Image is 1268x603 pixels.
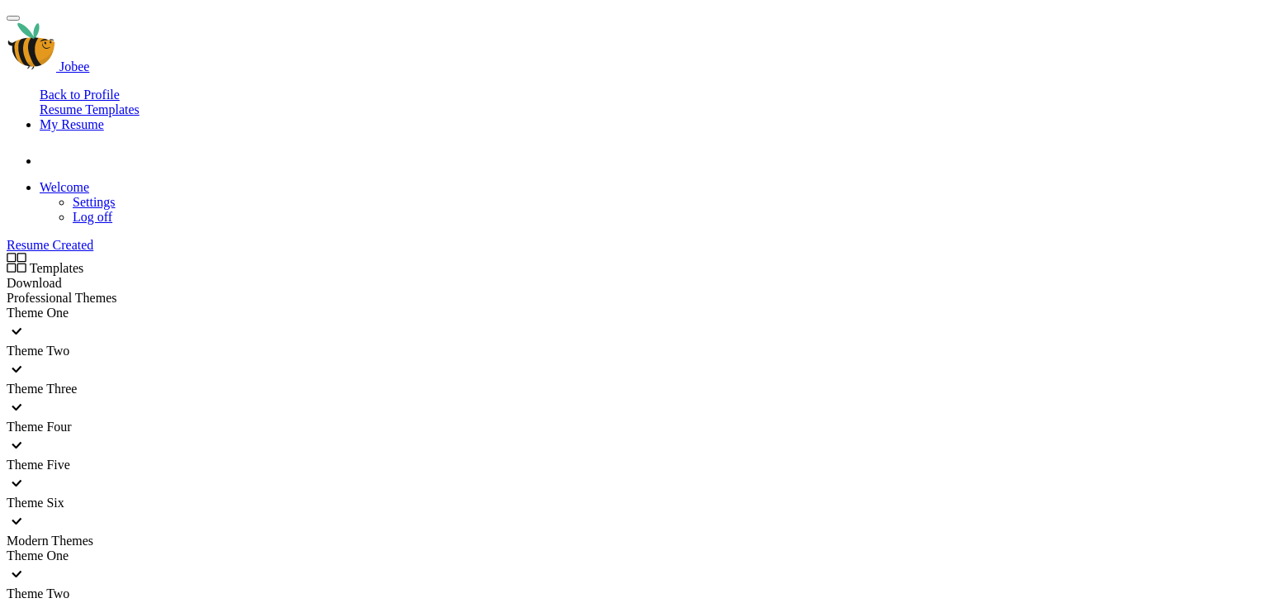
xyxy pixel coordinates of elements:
div: Theme Two [7,586,1261,601]
div: Theme Six [7,496,1261,510]
div: Theme Two [7,344,1261,358]
a: Resume Templates [40,102,140,116]
div: Modern Themes [7,534,1261,548]
img: Profile Img [63,139,89,165]
span: Jobee [59,59,89,74]
a: Settings [73,195,116,209]
div: Theme One [7,548,1261,563]
div: Theme Four [7,420,1261,434]
img: jobee.io [7,21,56,71]
a: Welcome [40,180,89,194]
div: Theme Three [7,382,1261,396]
div: Theme Five [7,458,1261,472]
span: Templates [30,261,84,275]
a: My Resume [40,117,104,131]
a: Download [7,276,62,290]
div: Theme One [7,306,1261,320]
a: Resume Created [7,238,93,252]
a: Log off [73,210,112,224]
a: Back to Profile [40,88,120,102]
div: Professional Themes [7,291,1261,306]
a: Jobee [7,59,89,74]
